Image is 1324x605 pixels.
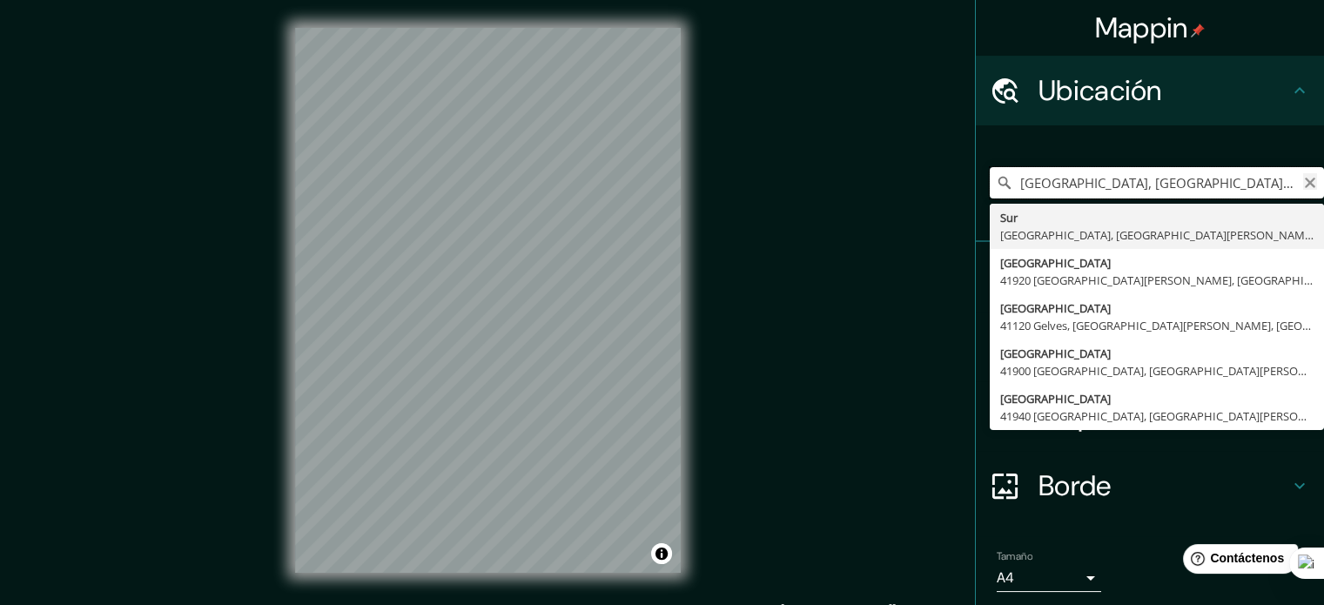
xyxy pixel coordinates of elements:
div: Ubicación [976,56,1324,125]
iframe: Lanzador de widgets de ayuda [1169,537,1305,586]
font: Sur [1000,210,1018,225]
font: Borde [1038,467,1112,504]
div: Patas [976,242,1324,312]
div: Disposición [976,381,1324,451]
font: [GEOGRAPHIC_DATA] [1000,346,1111,361]
div: Borde [976,451,1324,521]
font: A4 [997,568,1014,587]
font: Tamaño [997,549,1032,563]
canvas: Mapa [295,28,681,573]
button: Claro [1303,173,1317,190]
div: A4 [997,564,1101,592]
img: pin-icon.png [1191,24,1205,37]
input: Elige tu ciudad o zona [990,167,1324,198]
div: Estilo [976,312,1324,381]
font: [GEOGRAPHIC_DATA] [1000,391,1111,407]
font: [GEOGRAPHIC_DATA] [1000,300,1111,316]
button: Activar o desactivar atribución [651,543,672,564]
font: Ubicación [1038,72,1162,109]
font: Mappin [1095,10,1188,46]
font: [GEOGRAPHIC_DATA] [1000,255,1111,271]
